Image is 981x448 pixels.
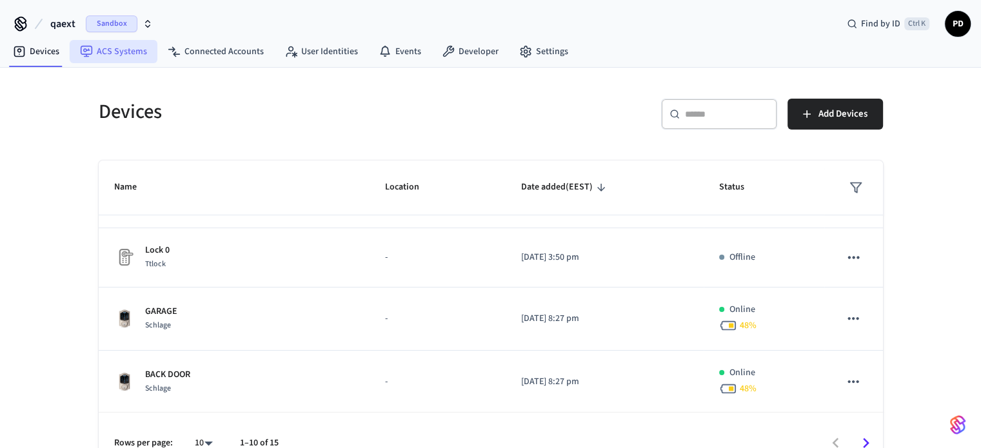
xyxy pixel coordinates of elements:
[385,375,490,389] p: -
[114,247,135,268] img: Placeholder Lock Image
[861,17,900,30] span: Find by ID
[818,106,867,122] span: Add Devices
[145,368,190,382] p: BACK DOOR
[145,258,166,269] span: Ttlock
[740,319,757,332] span: 48 %
[145,244,170,257] p: Lock 0
[385,312,490,326] p: -
[521,312,688,326] p: [DATE] 8:27 pm
[368,40,431,63] a: Events
[3,40,70,63] a: Devices
[114,177,154,197] span: Name
[145,383,171,394] span: Schlage
[521,251,688,264] p: [DATE] 3:50 pm
[385,177,436,197] span: Location
[145,320,171,331] span: Schlage
[946,12,969,35] span: PD
[86,15,137,32] span: Sandbox
[719,177,761,197] span: Status
[274,40,368,63] a: User Identities
[837,12,940,35] div: Find by IDCtrl K
[385,251,490,264] p: -
[509,40,579,63] a: Settings
[740,382,757,395] span: 48 %
[729,366,755,380] p: Online
[729,303,755,317] p: Online
[70,40,157,63] a: ACS Systems
[729,251,755,264] p: Offline
[904,17,929,30] span: Ctrl K
[521,375,688,389] p: [DATE] 8:27 pm
[114,308,135,329] img: Schlage Sense Smart Deadbolt with Camelot Trim, Front
[99,99,483,125] h5: Devices
[950,414,966,435] img: SeamLogoGradient.69752ec5.svg
[145,305,177,318] p: GARAGE
[945,11,971,37] button: PD
[50,16,75,32] span: qaext
[431,40,509,63] a: Developer
[788,99,883,130] button: Add Devices
[114,371,135,392] img: Schlage Sense Smart Deadbolt with Camelot Trim, Front
[521,177,609,197] span: Date added(EEST)
[157,40,274,63] a: Connected Accounts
